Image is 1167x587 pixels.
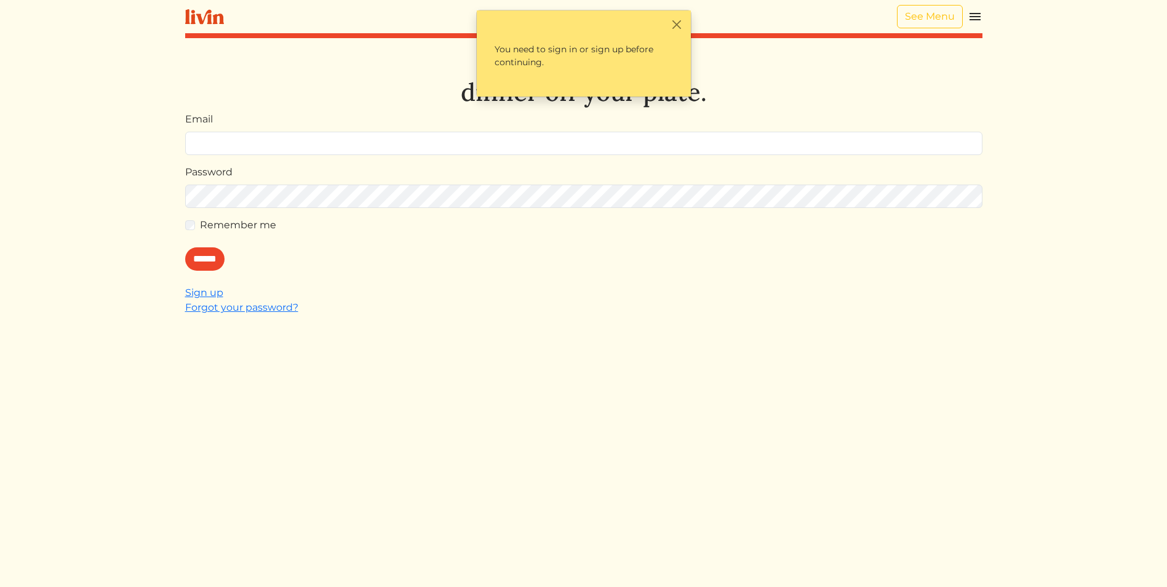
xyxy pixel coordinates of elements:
a: See Menu [897,5,963,28]
button: Close [671,18,683,31]
label: Email [185,112,213,127]
a: Forgot your password? [185,301,298,313]
p: You need to sign in or sign up before continuing. [484,33,683,79]
img: livin-logo-a0d97d1a881af30f6274990eb6222085a2533c92bbd1e4f22c21b4f0d0e3210c.svg [185,9,224,25]
label: Remember me [200,218,276,233]
a: Sign up [185,287,223,298]
h1: Let's take dinner off your plate. [185,48,982,107]
label: Password [185,165,233,180]
img: menu_hamburger-cb6d353cf0ecd9f46ceae1c99ecbeb4a00e71ca567a856bd81f57e9d8c17bb26.svg [968,9,982,24]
